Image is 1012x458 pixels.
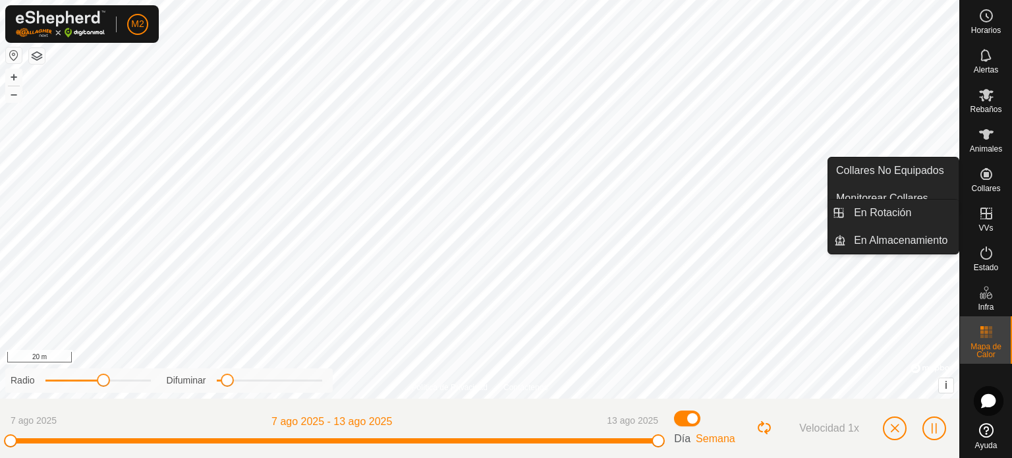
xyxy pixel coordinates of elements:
span: En Rotación [854,205,911,221]
span: Monitorear Collares [836,190,928,206]
span: Mapa de Calor [963,343,1009,358]
span: 13 ago 2025 [607,414,658,430]
a: Ayuda [960,418,1012,455]
span: Rebaños [970,105,1001,113]
button: i [939,378,953,393]
a: En Rotación [846,200,959,226]
button: Loop Button [756,420,773,437]
button: – [6,86,22,102]
span: Collares [971,185,1000,192]
a: Collares No Equipados [828,157,959,184]
span: Día [674,433,690,444]
li: En Almacenamiento [828,227,959,254]
label: Difuminar [167,374,206,387]
span: Velocidad 1x [799,422,859,434]
button: Restablecer Mapa [6,47,22,63]
span: VVs [978,224,993,232]
span: Collares No Equipados [836,163,944,179]
label: Radio [11,374,35,387]
a: Política de Privacidad [412,382,488,393]
button: Speed Button [783,417,870,440]
span: i [945,380,947,391]
li: En Rotación [828,200,959,226]
a: En Almacenamiento [846,227,959,254]
button: Capas del Mapa [29,48,45,64]
span: 7 ago 2025 - 13 ago 2025 [271,414,392,430]
span: Alertas [974,66,998,74]
button: + [6,69,22,85]
img: Logo Gallagher [16,11,105,38]
span: Semana [696,433,735,444]
span: Horarios [971,26,1001,34]
span: Infra [978,303,994,311]
span: Animales [970,145,1002,153]
a: Monitorear Collares [828,185,959,212]
span: 7 ago 2025 [11,414,57,430]
span: En Almacenamiento [854,233,947,248]
span: M2 [131,17,144,31]
span: Ayuda [975,442,998,449]
span: Estado [974,264,998,272]
a: Contáctenos [503,382,548,393]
